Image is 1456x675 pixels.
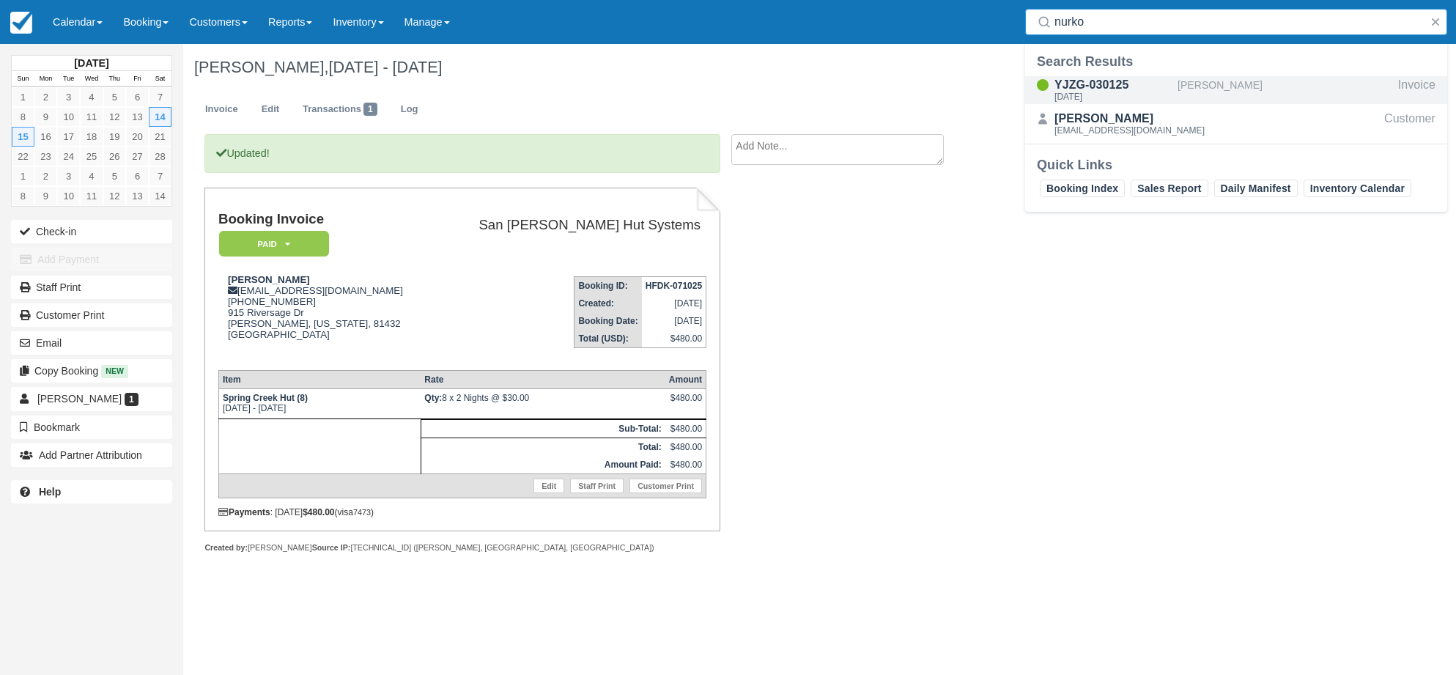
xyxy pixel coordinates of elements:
span: 1 [125,393,138,406]
strong: HFDK-071025 [646,281,702,291]
a: 23 [34,147,57,166]
th: Sub-Total: [421,420,665,438]
a: 9 [34,186,57,206]
div: YJZG-030125 [1054,76,1172,94]
td: [DATE] [642,295,706,312]
a: 12 [103,186,126,206]
th: Booking ID: [574,276,642,295]
a: Booking Index [1040,180,1125,197]
td: $480.00 [665,456,706,474]
span: [PERSON_NAME] [37,393,122,405]
a: 15 [12,127,34,147]
a: Invoice [194,95,249,124]
span: New [101,365,128,377]
a: 22 [12,147,34,166]
a: Staff Print [570,479,624,493]
a: Customer Print [11,303,172,327]
strong: $480.00 [303,507,334,517]
a: 28 [149,147,171,166]
a: 10 [57,186,80,206]
a: 2 [34,87,57,107]
a: 2 [34,166,57,186]
a: Daily Manifest [1214,180,1298,197]
td: $480.00 [665,438,706,457]
a: 13 [126,186,149,206]
th: Sat [149,71,171,87]
a: Staff Print [11,276,172,299]
a: 27 [126,147,149,166]
a: Sales Report [1131,180,1208,197]
a: [PERSON_NAME] 1 [11,387,172,410]
a: 1 [12,166,34,186]
h2: San [PERSON_NAME] Hut Systems [440,218,701,233]
a: 10 [57,107,80,127]
a: 3 [57,87,80,107]
div: [DATE] [1054,92,1172,101]
strong: Spring Creek Hut (8) [223,393,308,403]
a: Paid [218,230,324,257]
strong: [DATE] [74,57,108,69]
a: Help [11,480,172,504]
a: 5 [103,87,126,107]
strong: Source IP: [312,543,351,552]
a: 9 [34,107,57,127]
th: Wed [80,71,103,87]
div: Search Results [1037,53,1435,70]
a: 14 [149,107,171,127]
a: 17 [57,127,80,147]
th: Tue [57,71,80,87]
th: Total: [421,438,665,457]
th: Rate [421,371,665,389]
a: 1 [12,87,34,107]
p: Updated! [204,134,720,173]
th: Amount [665,371,706,389]
div: $480.00 [669,393,702,415]
th: Sun [12,71,34,87]
button: Copy Booking New [11,359,172,383]
a: 6 [126,87,149,107]
a: [PERSON_NAME][EMAIL_ADDRESS][DOMAIN_NAME]Customer [1025,110,1447,138]
button: Add Payment [11,248,172,271]
a: 5 [103,166,126,186]
td: 8 x 2 Nights @ $30.00 [421,389,665,419]
button: Check-in [11,220,172,243]
a: 25 [80,147,103,166]
th: Thu [103,71,126,87]
a: 12 [103,107,126,127]
div: [EMAIL_ADDRESS][DOMAIN_NAME] [PHONE_NUMBER] 915 Riversage Dr [PERSON_NAME], [US_STATE], 81432 [GE... [218,274,434,358]
a: YJZG-030125[DATE][PERSON_NAME]Invoice [1025,76,1447,104]
td: $480.00 [642,330,706,348]
button: Bookmark [11,416,172,439]
strong: Qty [424,393,442,403]
strong: Created by: [204,543,248,552]
th: Booking Date: [574,312,642,330]
div: Quick Links [1037,156,1435,174]
th: Amount Paid: [421,456,665,474]
h1: Booking Invoice [218,212,434,227]
b: Help [39,486,61,498]
a: 3 [57,166,80,186]
a: Edit [251,95,290,124]
a: 7 [149,87,171,107]
td: [DATE] [642,312,706,330]
span: [DATE] - [DATE] [328,58,442,76]
div: Invoice [1398,76,1435,104]
button: Email [11,331,172,355]
a: 11 [80,186,103,206]
div: [PERSON_NAME] [TECHNICAL_ID] ([PERSON_NAME], [GEOGRAPHIC_DATA], [GEOGRAPHIC_DATA]) [204,542,720,553]
a: 8 [12,107,34,127]
a: Transactions1 [292,95,388,124]
a: 18 [80,127,103,147]
img: checkfront-main-nav-mini-logo.png [10,12,32,34]
a: 11 [80,107,103,127]
a: 4 [80,166,103,186]
small: 7473 [353,508,371,517]
th: Fri [126,71,149,87]
th: Item [218,371,421,389]
a: 14 [149,186,171,206]
h1: [PERSON_NAME], [194,59,1264,76]
em: Paid [219,231,329,257]
input: Search ( / ) [1054,9,1424,35]
a: Inventory Calendar [1304,180,1411,197]
a: 19 [103,127,126,147]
